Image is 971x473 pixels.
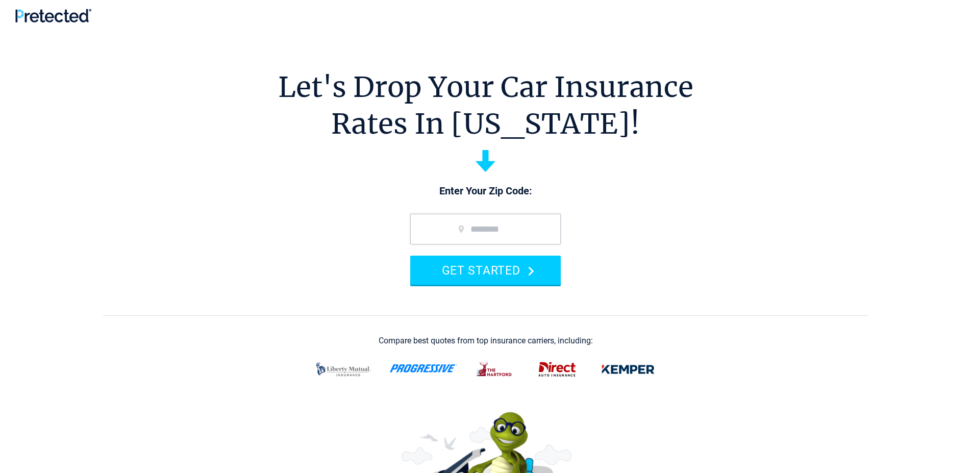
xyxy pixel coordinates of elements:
img: progressive [389,364,458,372]
div: Compare best quotes from top insurance carriers, including: [379,336,593,345]
input: zip code [410,214,561,244]
img: Pretected Logo [15,9,91,22]
img: liberty [310,356,377,383]
img: direct [532,356,582,383]
img: thehartford [470,356,520,383]
p: Enter Your Zip Code: [400,184,571,198]
img: kemper [594,356,662,383]
button: GET STARTED [410,256,561,285]
h1: Let's Drop Your Car Insurance Rates In [US_STATE]! [278,69,693,142]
